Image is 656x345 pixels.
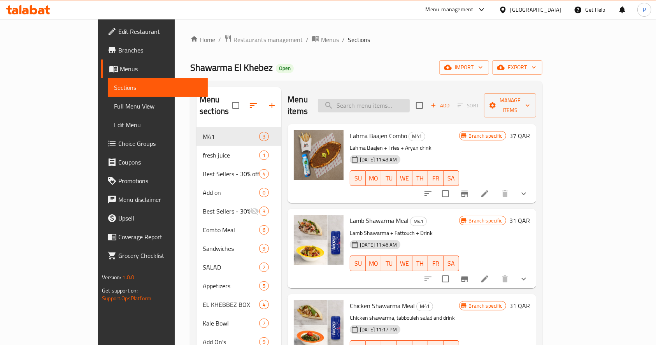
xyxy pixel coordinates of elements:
span: [DATE] 11:17 PM [357,326,400,333]
a: Edit menu item [480,274,489,284]
li: / [306,35,309,44]
p: Lahma Baajen + Fries + Aryan drink [350,143,459,153]
button: TU [381,256,397,271]
button: Branch-specific-item [455,184,474,203]
li: / [342,35,345,44]
div: Open [276,64,294,73]
button: Add [428,100,453,112]
span: TH [416,258,425,269]
span: M41 [417,302,433,311]
div: Kale Bowl7 [196,314,281,333]
div: items [259,169,269,179]
div: Add on0 [196,183,281,202]
input: search [318,99,410,112]
div: Appetizers5 [196,277,281,295]
span: Get support on: [102,285,138,296]
span: MO [369,173,378,184]
button: Add section [263,96,281,115]
span: MO [369,258,378,269]
a: Support.OpsPlatform [102,293,151,303]
span: Edit Restaurant [118,27,202,36]
span: 1 [260,152,268,159]
a: Edit menu item [480,189,489,198]
button: SU [350,170,366,186]
span: SA [447,258,456,269]
div: Kale Bowl [203,319,259,328]
span: SU [353,173,363,184]
span: Select to update [437,186,454,202]
span: 7 [260,320,268,327]
span: WE [400,258,409,269]
span: 3 [260,133,268,140]
a: Upsell [101,209,208,228]
span: Select to update [437,271,454,287]
span: 5 [260,282,268,290]
span: P [643,5,646,14]
span: Branch specific [466,132,506,140]
a: Restaurants management [224,35,303,45]
button: WE [397,256,412,271]
span: WE [400,173,409,184]
span: Version: [102,272,121,282]
span: Sandwiches [203,244,259,253]
button: sort-choices [419,270,437,288]
span: Upsell [118,214,202,223]
button: SA [444,256,459,271]
span: Add [430,101,451,110]
button: Branch-specific-item [455,270,474,288]
span: 3 [260,208,268,215]
span: Choice Groups [118,139,202,148]
span: import [446,63,483,72]
span: FR [431,173,440,184]
span: Menu disclaimer [118,195,202,204]
span: Appetizers [203,281,259,291]
div: items [259,281,269,291]
a: Edit Menu [108,116,208,134]
svg: Show Choices [519,274,528,284]
button: show more [514,270,533,288]
span: Lahma Baajen Combo [350,130,407,142]
div: items [259,151,269,160]
div: items [259,207,269,216]
span: [DATE] 11:43 AM [357,156,400,163]
span: Menus [120,64,202,74]
span: Promotions [118,176,202,186]
div: Combo Meal [203,225,259,235]
button: MO [366,170,381,186]
h6: 37 QAR [509,130,530,141]
div: items [259,263,269,272]
a: Coupons [101,153,208,172]
a: Coverage Report [101,228,208,246]
span: Add item [428,100,453,112]
p: Lamb Shawarma + Fattouch + Drink [350,228,459,238]
a: Edit Restaurant [101,22,208,41]
span: 0 [260,189,268,196]
svg: Inactive section [250,207,259,216]
span: TU [384,173,394,184]
span: M41 [203,132,259,141]
button: MO [366,256,381,271]
span: SALAD [203,263,259,272]
span: Manage items [490,96,530,115]
div: Best Sellers - 30% off on selected items [203,207,250,216]
span: Chicken Shawarma Meal [350,300,415,312]
a: Menus [101,60,208,78]
div: M41 [410,217,427,226]
span: TH [416,173,425,184]
svg: Show Choices [519,189,528,198]
h6: 31 QAR [509,215,530,226]
span: Full Menu View [114,102,202,111]
span: Add on [203,188,259,197]
div: items [259,132,269,141]
span: Branches [118,46,202,55]
span: FR [431,258,440,269]
img: Lahma Baajen Combo [294,130,344,180]
button: FR [428,256,444,271]
button: import [439,60,489,75]
span: 6 [260,226,268,234]
div: fresh juice1 [196,146,281,165]
button: WE [397,170,412,186]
